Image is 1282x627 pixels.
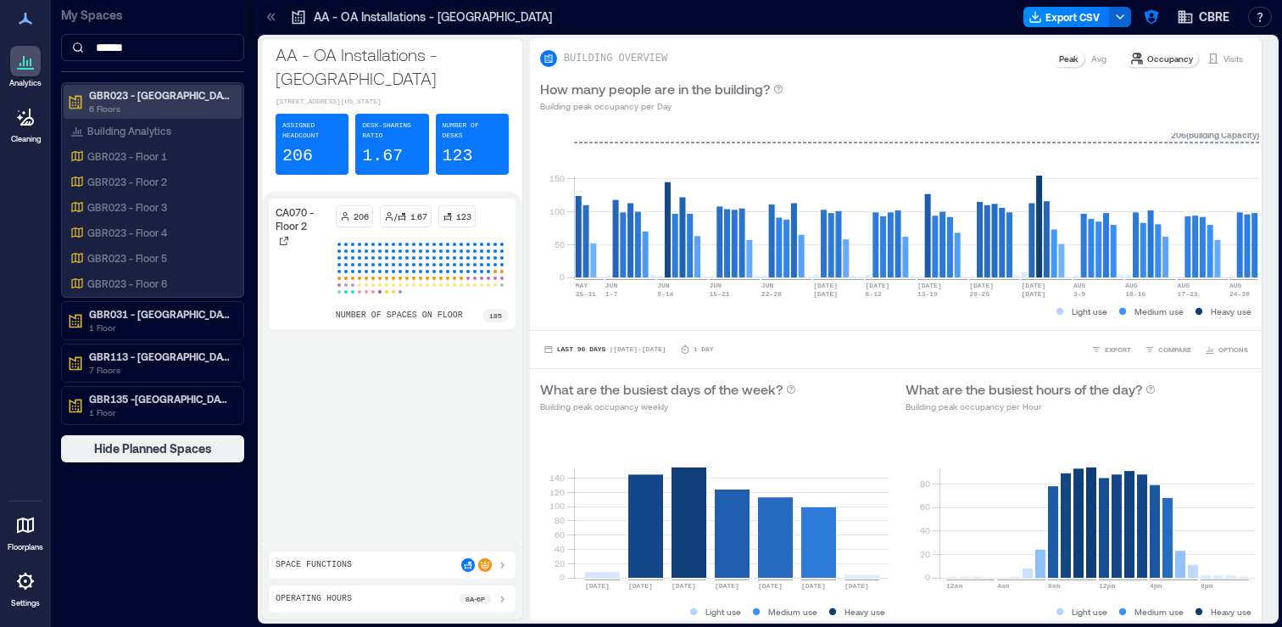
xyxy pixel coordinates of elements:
p: What are the busiest days of the week? [540,379,783,400]
text: 24-30 [1229,290,1250,298]
span: EXPORT [1105,344,1131,355]
tspan: 20 [554,558,564,568]
p: 1.67 [410,210,427,223]
text: [DATE] [844,582,869,590]
p: GBR031 - [GEOGRAPHIC_DATA] - 1 New Change - [GEOGRAPHIC_DATA] [89,307,231,321]
button: Export CSV [1023,7,1110,27]
p: Peak [1059,52,1078,65]
p: AA - OA Installations - [GEOGRAPHIC_DATA] [314,8,552,25]
text: JUN [761,282,774,289]
p: 185 [489,311,502,321]
tspan: 80 [920,479,930,489]
p: GBR023 - Floor 4 [87,226,167,239]
button: Last 90 Days |[DATE]-[DATE] [540,341,670,358]
p: 206 [354,210,369,223]
text: [DATE] [865,282,889,289]
p: GBR023 - Floor 6 [87,277,167,290]
tspan: 0 [925,572,930,582]
p: 7 Floors [89,363,231,377]
text: 10-16 [1125,290,1145,298]
tspan: 0 [559,272,564,282]
p: Heavy use [1211,605,1251,619]
text: 8-14 [657,290,673,298]
p: BUILDING OVERVIEW [564,52,667,65]
p: Occupancy [1147,52,1193,65]
p: Building peak occupancy per Day [540,99,783,113]
p: 1 Floor [89,321,231,334]
span: COMPARE [1158,344,1191,355]
tspan: 80 [554,515,564,525]
p: 1 Day [694,344,714,355]
text: 12am [946,582,962,590]
text: [DATE] [917,282,942,289]
text: [DATE] [801,582,826,590]
text: 20-26 [969,290,989,298]
p: Space Functions [276,558,352,572]
text: JUN [605,282,618,289]
p: 1 Floor [89,406,231,419]
p: GBR023 - Floor 3 [87,200,167,214]
p: What are the busiest hours of the day? [906,379,1142,400]
p: 123 [443,144,473,168]
p: 206 [282,144,313,168]
tspan: 50 [554,239,564,249]
text: 3-9 [1073,290,1086,298]
p: Floorplans [8,542,43,552]
span: CBRE [1199,8,1229,25]
text: [DATE] [672,582,696,590]
text: [DATE] [813,282,838,289]
text: 15-21 [709,290,729,298]
text: [DATE] [585,582,610,590]
text: 4pm [1150,582,1162,590]
text: MAY [576,282,588,289]
p: AA - OA Installations - [GEOGRAPHIC_DATA] [276,42,509,90]
p: Medium use [1134,605,1184,619]
tspan: 140 [549,473,564,483]
p: GBR113 - [GEOGRAPHIC_DATA] - [GEOGRAPHIC_DATA] - [GEOGRAPHIC_DATA] [89,350,231,363]
p: / [394,210,397,223]
a: Settings [5,561,46,613]
p: 8a - 6p [465,594,485,604]
text: [DATE] [1021,282,1045,289]
p: CA070 - Floor 2 [276,205,329,232]
p: number of spaces on floor [336,309,463,322]
tspan: 60 [920,501,930,512]
p: Settings [11,598,40,608]
text: JUN [709,282,722,289]
p: Assigned Headcount [282,120,342,141]
text: 25-31 [576,290,596,298]
text: AUG [1125,282,1138,289]
p: Building Analytics [87,124,171,137]
text: [DATE] [628,582,653,590]
p: GBR023 - Floor 5 [87,251,167,265]
p: 123 [456,210,471,223]
p: Light use [1072,305,1107,318]
tspan: 100 [549,501,564,511]
text: [DATE] [758,582,783,590]
p: Building peak occupancy per Hour [906,400,1156,413]
p: GBR023 - Floor 1 [87,149,167,163]
text: AUG [1073,282,1086,289]
text: [DATE] [969,282,994,289]
button: CBRE [1172,3,1235,31]
tspan: 20 [920,549,930,559]
p: Medium use [768,605,817,619]
text: [DATE] [813,290,838,298]
p: Operating Hours [276,592,352,606]
tspan: 40 [554,544,564,554]
span: Hide Planned Spaces [94,440,212,457]
text: 4am [997,582,1010,590]
text: 22-28 [761,290,782,298]
p: Heavy use [1211,305,1251,318]
p: Light use [1072,605,1107,619]
text: AUG [1229,282,1242,289]
text: [DATE] [1021,290,1045,298]
button: EXPORT [1088,341,1134,358]
p: Light use [705,605,741,619]
p: Heavy use [844,605,885,619]
p: [STREET_ADDRESS][US_STATE] [276,97,509,107]
p: How many people are in the building? [540,79,770,99]
text: 1-7 [605,290,618,298]
p: Building peak occupancy weekly [540,400,796,413]
p: GBR135 -[GEOGRAPHIC_DATA] - [GEOGRAPHIC_DATA] - [GEOGRAPHIC_DATA] [89,392,231,406]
